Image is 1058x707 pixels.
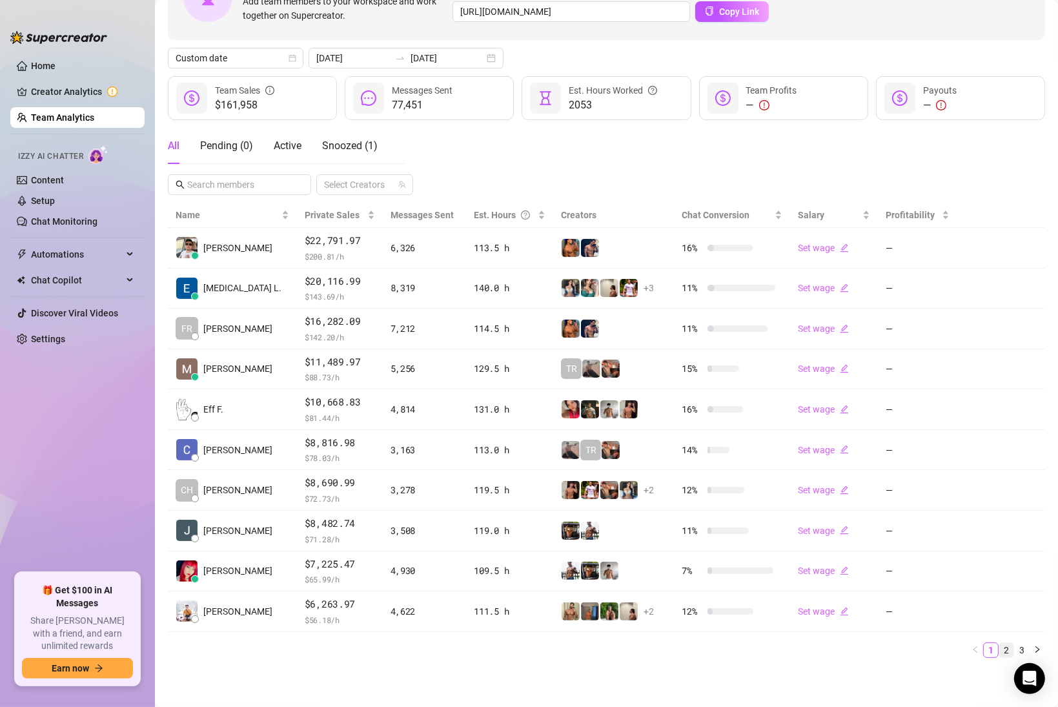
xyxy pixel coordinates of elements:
span: info-circle [265,83,274,97]
th: Creators [553,203,674,228]
div: 7,212 [391,322,459,336]
a: Team Analytics [31,112,94,123]
span: 15 % [682,362,702,376]
span: 77,451 [392,97,453,113]
span: $ 88.73 /h [305,371,375,384]
a: Setup [31,196,55,206]
img: Mariane Subia [176,358,198,380]
td: — [878,511,957,551]
a: Set wageedit [798,606,849,617]
a: Chat Monitoring [31,216,97,227]
div: 140.0 h [474,281,545,295]
td: — [878,309,957,349]
td: — [878,389,957,430]
span: + 3 [644,281,654,295]
div: — [746,97,797,113]
span: Custom date [176,48,296,68]
img: logo-BBDzfeDw.svg [10,31,107,44]
img: JUSTIN [581,522,599,540]
span: $22,791.97 [305,233,375,249]
span: thunderbolt [17,249,27,260]
img: LC [562,441,580,459]
a: Discover Viral Videos [31,308,118,318]
img: aussieboy_j [600,562,618,580]
a: Set wageedit [798,526,849,536]
a: Set wageedit [798,566,849,576]
img: Katy [620,481,638,499]
img: Katy [562,279,580,297]
div: 131.0 h [474,402,545,416]
span: Profitability [886,210,935,220]
button: Earn nowarrow-right [22,658,133,679]
img: Charmaine Javil… [176,439,198,460]
span: $ 65.99 /h [305,573,375,586]
span: question-circle [648,83,657,97]
span: message [361,90,376,106]
span: $ 142.20 /h [305,331,375,343]
span: Payouts [923,85,957,96]
span: edit [840,324,849,333]
span: [PERSON_NAME] [203,443,272,457]
div: 109.5 h [474,564,545,578]
span: [PERSON_NAME] [203,322,272,336]
span: 🎁 Get $100 in AI Messages [22,584,133,610]
td: — [878,470,957,511]
div: 114.5 h [474,322,545,336]
span: 11 % [682,281,702,295]
input: Search members [187,178,293,192]
a: Settings [31,334,65,344]
img: Ralphy [600,279,618,297]
span: team [398,181,406,189]
li: 1 [983,642,999,658]
img: Axel [581,320,599,338]
input: Start date [316,51,390,65]
div: 4,814 [391,402,459,416]
div: Open Intercom Messenger [1014,663,1045,694]
img: JUSTIN [562,562,580,580]
span: $ 78.03 /h [305,451,375,464]
img: Tony [581,400,599,418]
a: 1 [984,643,998,657]
a: 2 [999,643,1013,657]
span: left [972,646,979,653]
a: Home [31,61,56,71]
input: End date [411,51,484,65]
div: Est. Hours [474,208,535,222]
span: hourglass [538,90,553,106]
span: [PERSON_NAME] [203,524,272,538]
span: exclamation-circle [759,100,769,110]
span: edit [840,283,849,292]
div: 111.5 h [474,604,545,619]
span: right [1033,646,1041,653]
button: left [968,642,983,658]
span: edit [840,526,849,535]
span: to [395,53,405,63]
a: Set wageedit [798,243,849,253]
span: Earn now [52,663,89,673]
img: Zach [620,400,638,418]
span: search [176,180,185,189]
a: Set wageedit [798,485,849,495]
img: Mary Jane Moren… [176,560,198,582]
span: CH [181,483,193,497]
span: [PERSON_NAME] [203,564,272,578]
span: 16 % [682,402,702,416]
span: $ 71.28 /h [305,533,375,546]
span: $ 200.81 /h [305,250,375,263]
a: Content [31,175,64,185]
a: Set wageedit [798,283,849,293]
span: 12 % [682,604,702,619]
img: Axel [581,239,599,257]
li: Previous Page [968,642,983,658]
span: Snoozed ( 1 ) [322,139,378,152]
div: 5,256 [391,362,459,376]
span: TR [585,443,596,457]
span: 16 % [682,241,702,255]
span: Izzy AI Chatter [18,150,83,163]
a: Creator Analytics exclamation-circle [31,81,134,102]
div: Team Sales [215,83,274,97]
span: Messages Sent [391,210,454,220]
span: calendar [289,54,296,62]
span: [PERSON_NAME] [203,241,272,255]
span: edit [840,445,849,454]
